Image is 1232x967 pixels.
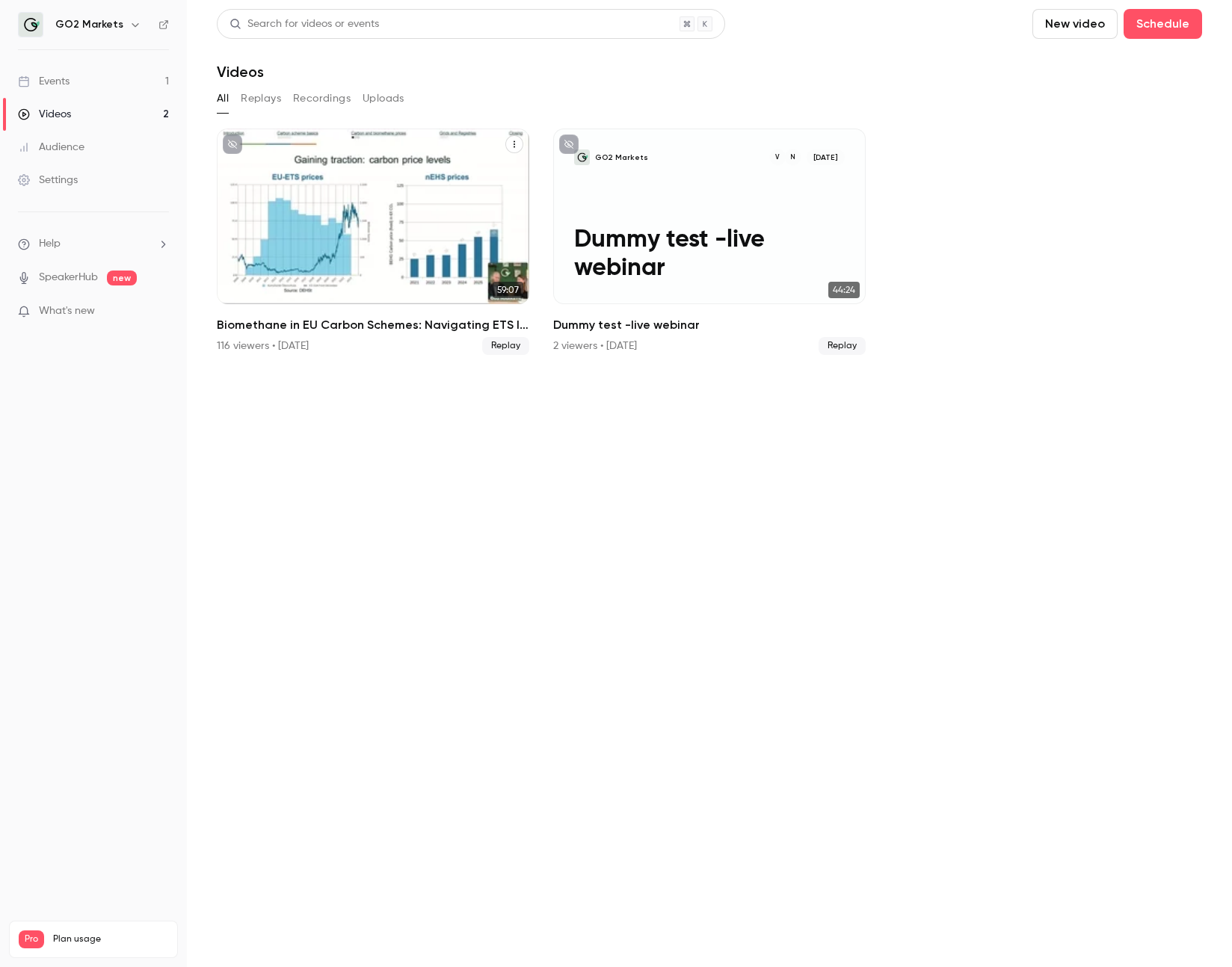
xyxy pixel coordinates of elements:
button: New video [1032,9,1118,39]
h6: GO2 Markets [55,17,123,32]
span: [DATE] [807,149,845,165]
button: unpublished [559,135,579,154]
button: All [217,87,229,111]
div: 2 viewers • [DATE] [553,339,637,353]
button: unpublished [223,135,242,154]
span: What's new [39,303,95,319]
h1: Videos [217,63,264,81]
a: 59:07Biomethane in EU Carbon Schemes: Navigating ETS I, ETS II, and BEHG116 viewers • [DATE]Replay [217,129,529,355]
div: Search for videos or events [230,16,379,32]
span: new [107,271,137,285]
p: Dummy test -live webinar [574,226,845,283]
div: N [784,149,801,166]
button: Replays [241,87,281,111]
img: Dummy test -live webinar [574,149,590,165]
h2: Biomethane in EU Carbon Schemes: Navigating ETS I, ETS II, and BEHG [217,316,529,334]
span: 59:07 [493,282,523,298]
h2: Dummy test -live webinar [553,316,866,334]
a: SpeakerHub [39,270,98,285]
span: Replay [482,337,529,355]
button: Uploads [363,87,404,111]
li: Biomethane in EU Carbon Schemes: Navigating ETS I, ETS II, and BEHG [217,129,529,355]
div: Videos [18,107,71,122]
span: Pro [19,930,44,948]
img: GO2 Markets [19,13,43,37]
span: 44:24 [828,282,860,298]
span: Replay [819,337,866,355]
span: Help [39,236,61,252]
button: Recordings [293,87,351,111]
ul: Videos [217,129,1202,355]
p: GO2 Markets [595,152,648,163]
button: Schedule [1124,9,1202,39]
li: help-dropdown-opener [18,236,169,252]
div: V [769,149,786,166]
iframe: Noticeable Trigger [151,305,169,318]
section: Videos [217,9,1202,958]
div: 116 viewers • [DATE] [217,339,309,353]
div: Audience [18,140,84,155]
a: Dummy test -live webinarGO2 MarketsNV[DATE]Dummy test -live webinar44:24Dummy test -live webinar2... [553,129,866,355]
div: Settings [18,173,78,188]
div: Events [18,74,70,89]
li: Dummy test -live webinar [553,129,866,355]
span: Plan usage [53,933,168,945]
